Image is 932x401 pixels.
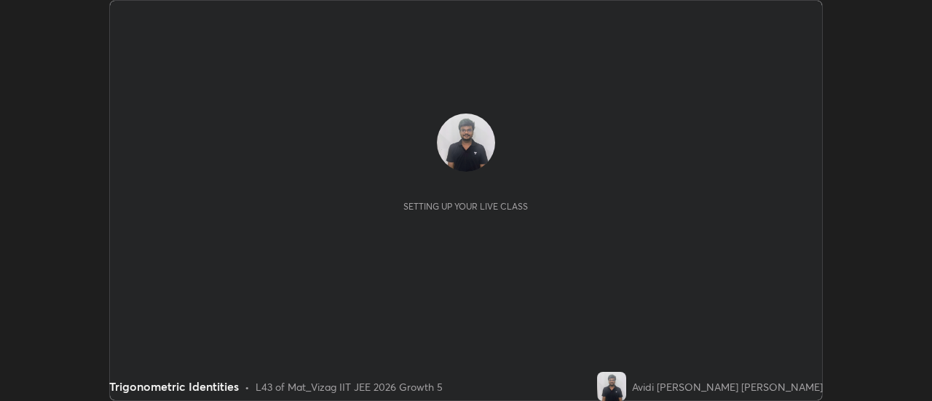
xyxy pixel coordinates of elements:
[245,379,250,394] div: •
[597,372,626,401] img: fdab62d5ebe0400b85cf6e9720f7db06.jpg
[256,379,443,394] div: L43 of Mat_Vizag IIT JEE 2026 Growth 5
[632,379,823,394] div: Avidi [PERSON_NAME] [PERSON_NAME]
[109,378,239,395] div: Trigonometric Identities
[403,201,528,212] div: Setting up your live class
[437,114,495,172] img: fdab62d5ebe0400b85cf6e9720f7db06.jpg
